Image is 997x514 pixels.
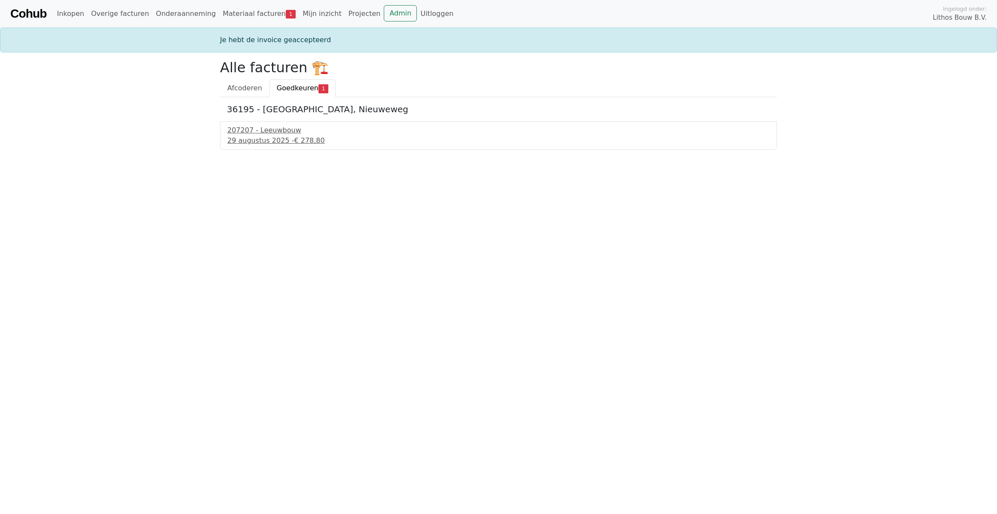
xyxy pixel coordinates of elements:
[318,84,328,93] span: 1
[227,125,770,135] div: 207207 - Leeuwbouw
[227,84,262,92] span: Afcoderen
[153,5,219,22] a: Onderaanneming
[220,59,777,76] h2: Alle facturen 🏗️
[933,13,987,23] span: Lithos Bouw B.V.
[219,5,299,22] a: Materiaal facturen1
[53,5,87,22] a: Inkopen
[417,5,457,22] a: Uitloggen
[10,3,46,24] a: Cohub
[943,5,987,13] span: Ingelogd onder:
[286,10,296,18] span: 1
[345,5,384,22] a: Projecten
[294,136,324,145] span: € 278,80
[220,79,269,97] a: Afcoderen
[269,79,336,97] a: Goedkeuren1
[299,5,345,22] a: Mijn inzicht
[227,104,770,114] h5: 36195 - [GEOGRAPHIC_DATA], Nieuweweg
[227,135,770,146] div: 29 augustus 2025 -
[384,5,417,22] a: Admin
[88,5,153,22] a: Overige facturen
[277,84,318,92] span: Goedkeuren
[227,125,770,146] a: 207207 - Leeuwbouw29 augustus 2025 -€ 278,80
[215,35,782,45] div: Je hebt de invoice geaccepteerd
